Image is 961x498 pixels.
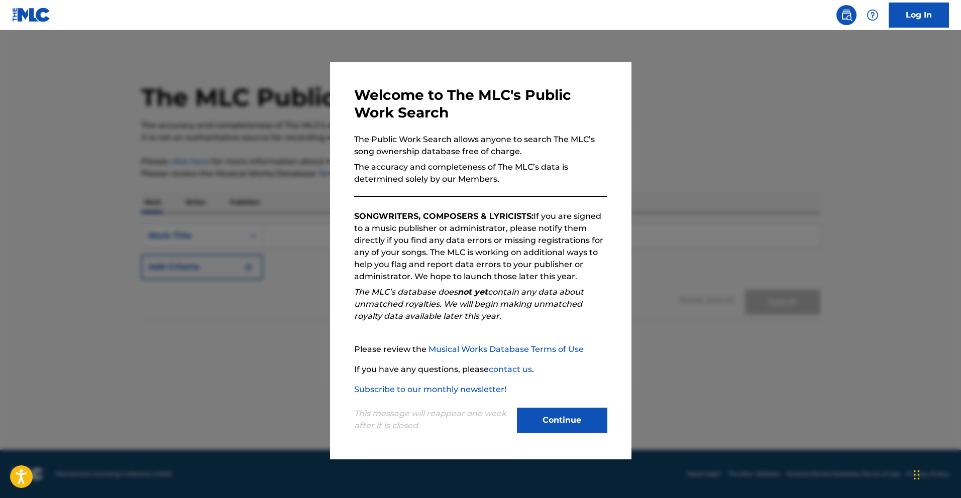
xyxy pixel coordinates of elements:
strong: not yet [458,287,488,297]
img: MLC Logo [12,8,51,22]
h3: Welcome to The MLC's Public Work Search [354,86,607,121]
a: Public Search [836,5,857,25]
em: The MLC’s database does contain any data about unmatched royalties. We will begin making unmatche... [354,287,584,321]
a: Log In [889,3,949,28]
p: The accuracy and completeness of The MLC’s data is determined solely by our Members. [354,161,607,185]
p: If you are signed to a music publisher or administrator, please notify them directly if you find ... [354,210,607,283]
a: Subscribe to our monthly newsletter! [354,385,506,394]
a: Musical Works Database Terms of Use [429,344,584,354]
div: Help [863,5,883,25]
img: help [867,9,879,21]
div: Drag [914,460,920,490]
strong: SONGWRITERS, COMPOSERS & LYRICISTS: [354,211,533,221]
p: This message will reappear one week after it is closed. [354,408,511,432]
img: search [840,9,852,21]
p: Please review the [354,343,607,355]
p: If you have any questions, please . [354,363,607,376]
a: contact us [489,364,532,374]
button: Continue [517,408,607,433]
iframe: Chat Widget [911,450,961,498]
p: The Public Work Search allows anyone to search The MLC’s song ownership database free of charge. [354,134,607,158]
